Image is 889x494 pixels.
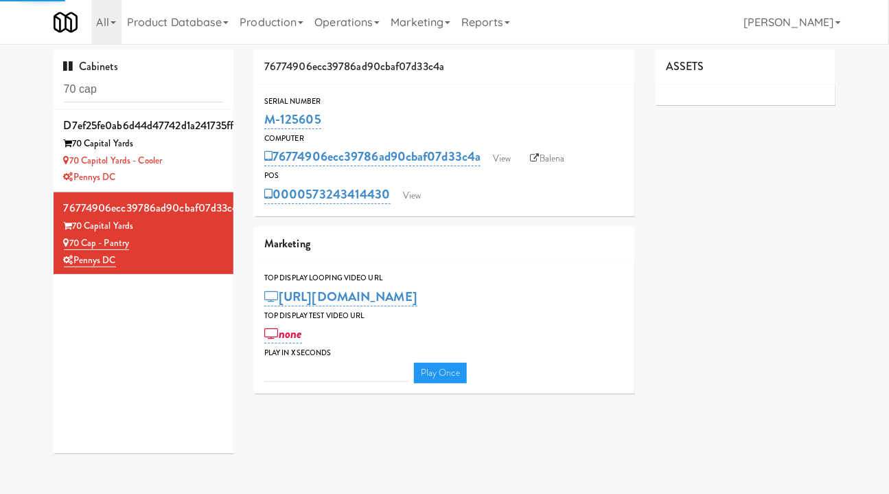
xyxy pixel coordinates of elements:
div: 70 Capital Yards [64,135,224,153]
a: Play Once [414,363,467,383]
a: Balena [524,148,572,169]
span: Marketing [264,236,310,251]
li: d7ef25fe0ab6d44d47742d1a241735ff70 Capital Yards 70 Capitol Yards - CoolerPennys DC [54,110,234,192]
a: M-125605 [264,110,321,129]
div: Computer [264,132,625,146]
a: 70 Cap - Pantry [64,236,130,250]
input: Search cabinets [64,77,224,102]
img: Micromart [54,10,78,34]
a: 0000573243414430 [264,185,391,204]
div: Play in X seconds [264,346,625,360]
div: 70 Capital Yards [64,218,224,235]
div: Top Display Test Video Url [264,309,625,323]
div: Serial Number [264,95,625,109]
a: 70 Capitol Yards - Cooler [64,154,163,167]
a: View [486,148,518,169]
li: 76774906ecc39786ad90cbaf07d33c4a70 Capital Yards 70 Cap - PantryPennys DC [54,192,234,274]
a: 76774906ecc39786ad90cbaf07d33c4a [264,147,481,166]
a: Pennys DC [64,254,116,267]
div: POS [264,169,625,183]
div: Top Display Looping Video Url [264,271,625,285]
div: 76774906ecc39786ad90cbaf07d33c4a [254,49,635,85]
span: ASSETS [666,58,704,74]
a: View [396,186,428,206]
div: 76774906ecc39786ad90cbaf07d33c4a [64,198,224,218]
span: Cabinets [64,58,119,74]
div: d7ef25fe0ab6d44d47742d1a241735ff [64,115,224,136]
a: [URL][DOMAIN_NAME] [264,287,417,306]
a: none [264,324,302,344]
a: Pennys DC [64,170,116,183]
